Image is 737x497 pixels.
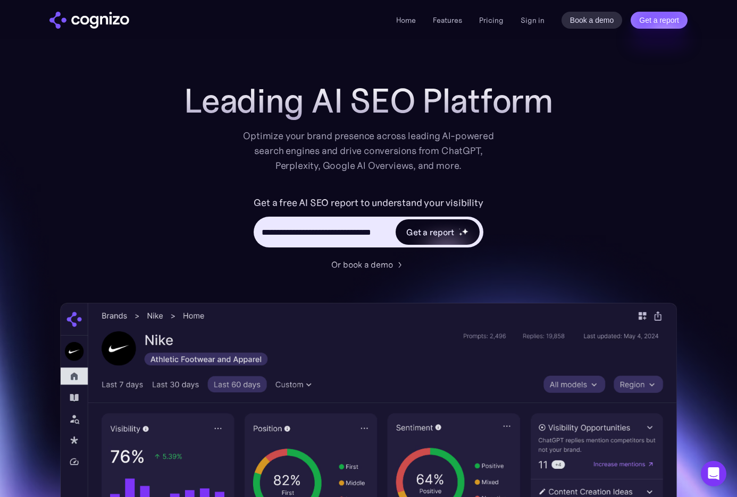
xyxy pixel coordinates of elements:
[395,218,481,246] a: Get a reportstarstarstar
[49,12,129,29] a: home
[462,228,468,235] img: star
[479,15,504,25] a: Pricing
[459,228,460,230] img: star
[521,14,545,27] a: Sign in
[254,194,483,253] form: Hero URL Input Form
[396,15,416,25] a: Home
[433,15,462,25] a: Features
[701,461,726,486] div: Open Intercom Messenger
[459,232,463,236] img: star
[254,194,483,211] label: Get a free AI SEO report to understand your visibility
[331,258,393,271] div: Or book a demo
[238,128,499,173] div: Optimize your brand presence across leading AI-powered search engines and drive conversions from ...
[49,12,129,29] img: cognizo logo
[331,258,406,271] a: Or book a demo
[406,226,454,238] div: Get a report
[562,12,623,29] a: Book a demo
[631,12,688,29] a: Get a report
[184,82,553,120] h1: Leading AI SEO Platform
